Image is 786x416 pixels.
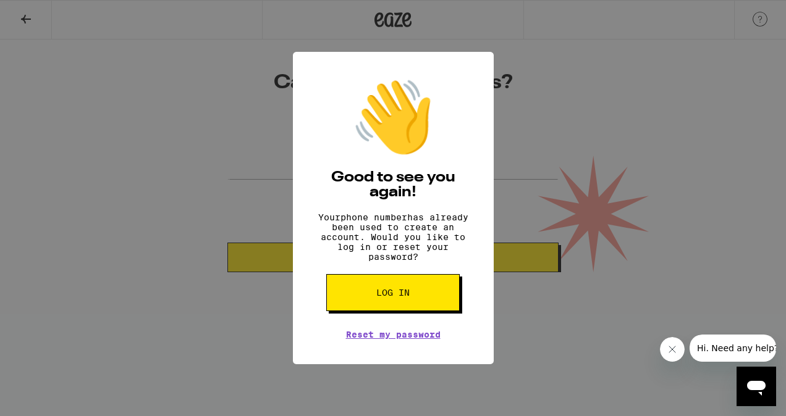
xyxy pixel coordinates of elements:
[311,170,475,200] h2: Good to see you again!
[311,212,475,262] p: Your phone number has already been used to create an account. Would you like to log in or reset y...
[660,337,685,362] iframe: Close message
[737,367,776,406] iframe: Button to launch messaging window
[350,77,436,158] div: 👋
[690,335,776,362] iframe: Message from company
[346,330,441,339] a: Reset my password
[326,274,460,311] button: Log in
[7,9,89,19] span: Hi. Need any help?
[376,288,410,297] span: Log in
